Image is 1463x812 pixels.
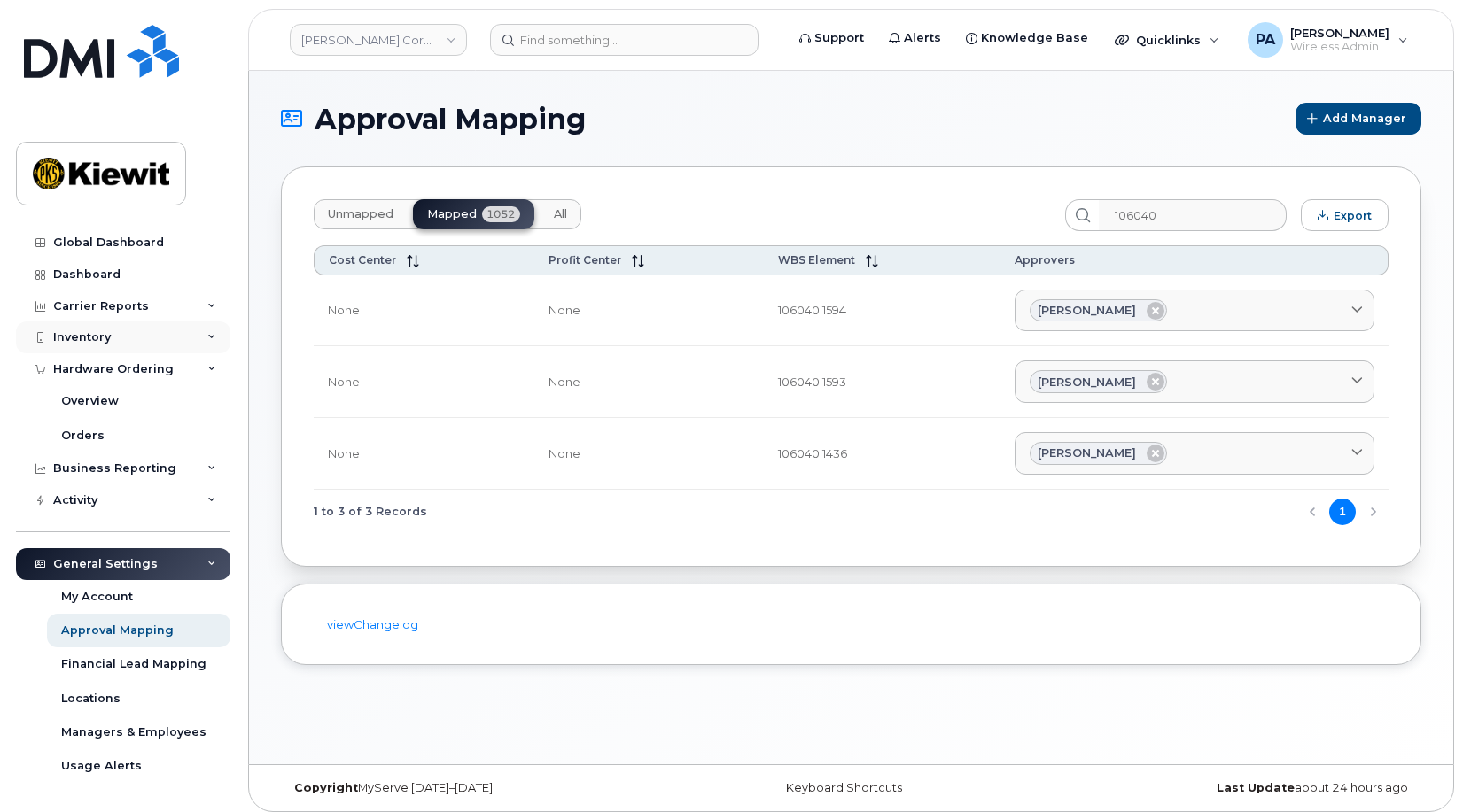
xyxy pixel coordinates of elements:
[554,207,567,221] span: All
[1038,374,1136,391] span: [PERSON_NAME]
[294,781,358,794] strong: Copyright
[314,499,427,525] span: 1 to 3 of 3 Records
[549,253,621,267] span: Profit Center
[327,617,418,631] a: viewChangelog
[1015,360,1374,403] a: [PERSON_NAME]
[534,418,763,490] td: None
[1015,253,1075,267] span: Approvers
[1296,103,1421,135] button: Add Manager
[534,275,763,347] td: None
[1015,432,1374,475] a: [PERSON_NAME]
[778,253,855,267] span: WBS Element
[314,346,534,418] td: None
[764,346,1001,418] td: 106040.1593
[329,253,396,267] span: Cost Center
[1334,209,1372,222] span: Export
[1386,735,1450,799] iframe: Messenger Launcher
[328,207,393,221] span: Unmapped
[1015,290,1374,332] a: [PERSON_NAME]
[314,275,534,347] td: None
[281,781,661,795] div: MyServe [DATE]–[DATE]
[1099,199,1287,231] input: Search...
[786,781,902,794] a: Keyboard Shortcuts
[314,418,534,490] td: None
[1217,781,1295,794] strong: Last Update
[1038,302,1136,319] span: [PERSON_NAME]
[764,418,1001,490] td: 106040.1436
[1329,499,1356,525] button: Page 1
[1323,110,1406,127] span: Add Manager
[315,104,586,135] span: Approval Mapping
[1041,781,1421,795] div: about 24 hours ago
[534,346,763,418] td: None
[1301,199,1389,231] button: Export
[1038,445,1136,461] span: [PERSON_NAME]
[764,275,1001,347] td: 106040.1594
